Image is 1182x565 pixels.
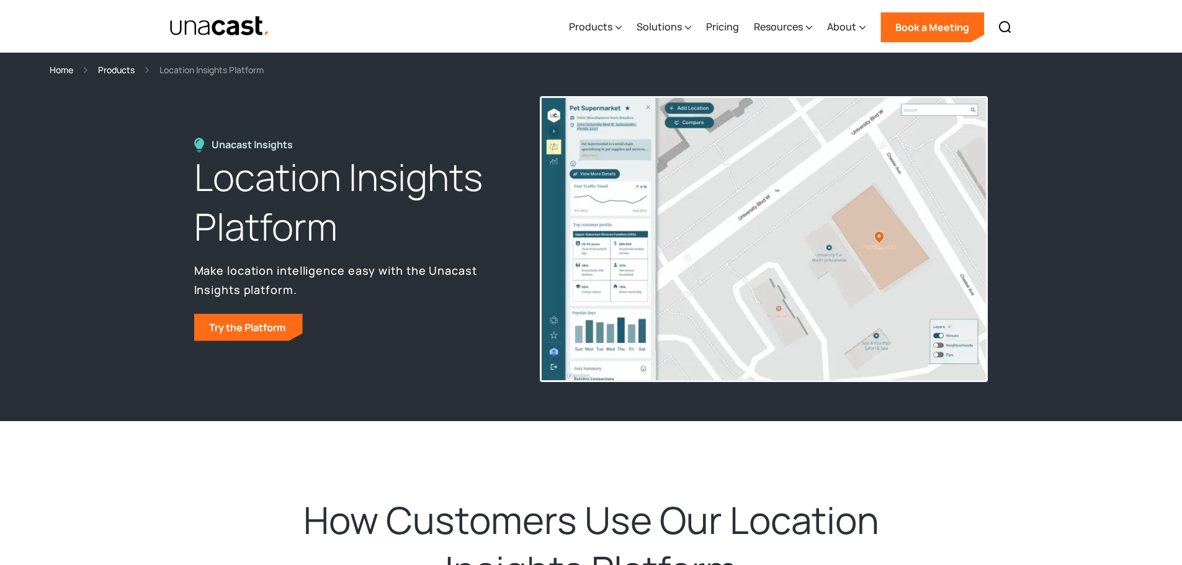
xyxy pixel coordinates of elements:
[50,63,73,77] a: Home
[754,19,803,34] div: Resources
[169,16,271,37] a: home
[212,138,299,152] div: Unacast Insights
[569,2,622,53] div: Products
[827,19,856,34] div: About
[98,63,135,77] a: Products
[706,2,739,53] a: Pricing
[194,314,303,341] a: Try the Platform
[998,20,1013,35] img: Search icon
[169,16,271,37] img: Unacast text logo
[540,97,987,381] img: An image of the unacast UI. Shows a map of a pet supermarket along with relevant data in the side...
[194,261,512,298] p: Make location intelligence easy with the Unacast Insights platform.
[637,19,682,34] div: Solutions
[159,63,264,77] div: Location Insights Platform
[194,153,512,252] h1: Location Insights Platform
[194,138,204,153] img: Location Insights Platform icon
[880,12,984,42] a: Book a Meeting
[637,2,691,53] div: Solutions
[569,19,612,34] div: Products
[827,2,866,53] div: About
[754,2,812,53] div: Resources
